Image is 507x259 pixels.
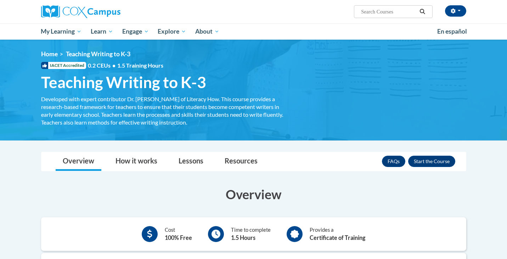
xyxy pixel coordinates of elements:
button: Enroll [408,156,455,167]
span: About [195,27,219,36]
span: 1.5 Training Hours [117,62,163,69]
span: IACET Accredited [41,62,86,69]
a: Overview [56,152,101,171]
span: Learn [91,27,113,36]
div: Developed with expert contributor Dr. [PERSON_NAME] of Literacy How. This course provides a resea... [41,95,286,126]
button: Account Settings [445,5,466,17]
div: Time to complete [231,226,271,242]
a: Engage [118,23,153,40]
button: Search [417,7,428,16]
div: Cost [165,226,192,242]
img: Cox Campus [41,5,120,18]
span: En español [437,28,467,35]
span: Explore [158,27,186,36]
a: Learn [86,23,118,40]
div: Provides a [310,226,365,242]
a: En español [433,24,472,39]
a: Home [41,50,58,58]
a: About [191,23,224,40]
b: 100% Free [165,234,192,241]
span: • [112,62,116,69]
h3: Overview [41,185,466,203]
a: How it works [108,152,164,171]
b: 1.5 Hours [231,234,255,241]
input: Search Courses [360,7,417,16]
a: Explore [153,23,191,40]
span: My Learning [41,27,81,36]
b: Certificate of Training [310,234,365,241]
a: FAQs [382,156,405,167]
a: Lessons [171,152,210,171]
a: Resources [218,152,265,171]
span: 0.2 CEUs [88,62,163,69]
div: Main menu [30,23,477,40]
a: Cox Campus [41,5,176,18]
span: Teaching Writing to K-3 [66,50,130,58]
a: My Learning [36,23,86,40]
span: Teaching Writing to K-3 [41,73,206,92]
span: Engage [122,27,149,36]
